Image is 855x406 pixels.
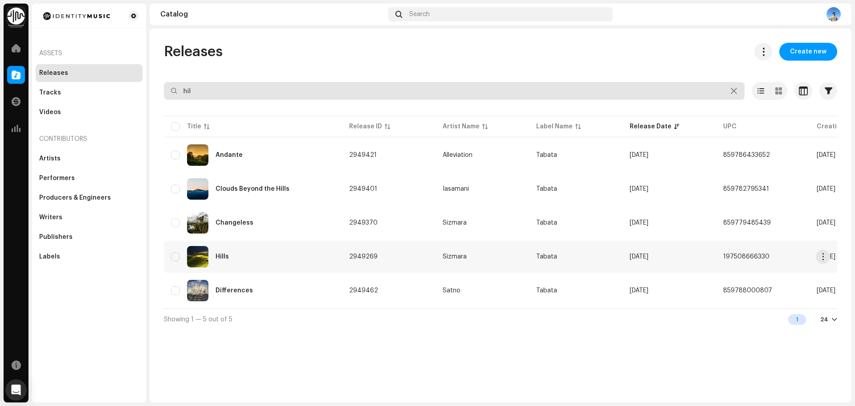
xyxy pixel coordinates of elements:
span: Jan 26, 2024 [630,186,648,192]
div: Sizmara [443,220,467,226]
span: 859788000807 [723,287,772,294]
span: Oct 27, 2023 [630,220,648,226]
re-m-nav-item: Releases [36,64,142,82]
span: Tabata [536,220,557,226]
span: Sizmara [443,220,522,226]
span: 2949421 [349,152,377,158]
div: 24 [820,316,828,323]
div: 1 [788,314,806,325]
re-m-nav-item: Performers [36,169,142,187]
div: Changeless [216,220,253,226]
re-m-nav-item: Producers & Engineers [36,189,142,207]
span: Satno [443,287,522,294]
span: 2949370 [349,220,378,226]
re-m-nav-item: Tracks [36,84,142,102]
span: Tabata [536,287,557,294]
span: Tabata [536,254,557,260]
img: 185c913a-8839-411b-a7b9-bf647bcb215e [39,11,114,21]
span: Create new [790,43,826,61]
div: Release Date [630,122,672,131]
re-m-nav-item: Publishers [36,228,142,246]
div: Artist Name [443,122,480,131]
div: Differences [216,287,253,294]
div: Andante [216,152,243,158]
span: Releases [164,43,223,61]
span: Jan 6, 2023 [630,254,648,260]
span: Apr 5, 2024 [630,152,648,158]
span: 197508666330 [723,254,769,260]
button: Create new [779,43,837,61]
input: Search [164,82,745,100]
div: Open Intercom Messenger [5,379,27,401]
span: Search [409,11,430,18]
div: Clouds Beyond the Hills [216,186,289,192]
span: Iasamani [443,186,522,192]
img: 2e53dd44-1f6c-4caa-8cbd-0bc84149620f [187,144,208,166]
re-m-nav-item: Artists [36,150,142,168]
re-m-nav-item: Videos [36,103,142,121]
img: 67931ed2-0c90-42b3-b905-98a08dbe300b [826,7,841,21]
re-a-nav-header: Assets [36,43,142,64]
re-m-nav-item: Writers [36,209,142,226]
span: 859786433652 [723,152,770,158]
span: 2949269 [349,254,378,260]
div: Hills [216,254,229,260]
div: Iasamani [443,186,469,192]
span: Showing 1 — 5 out of 5 [164,316,232,323]
img: 4484e76f-8321-4d81-a6fa-4648d2e24a80 [187,280,208,301]
span: 2949401 [349,186,377,192]
div: Satno [443,287,460,294]
span: Sizmara [443,254,522,260]
img: 18757d42-b556-4d2b-998a-c060911d5de3 [187,178,208,200]
div: Videos [39,109,61,116]
span: 2949462 [349,287,378,294]
div: Labels [39,253,60,260]
div: Tracks [39,89,61,96]
div: Release ID [349,122,382,131]
re-a-nav-header: Contributors [36,128,142,150]
div: Title [187,122,201,131]
div: Catalog [160,11,385,18]
span: Alleviation [443,152,522,158]
span: 859782795341 [723,186,769,192]
span: Tabata [536,152,557,158]
div: Artists [39,155,61,162]
div: Publishers [39,234,73,241]
img: 0f74c21f-6d1c-4dbc-9196-dbddad53419e [7,7,25,25]
re-m-nav-item: Labels [36,248,142,266]
img: aa8fc339-0697-4035-8e87-fba4dd489543 [187,212,208,234]
div: Sizmara [443,254,467,260]
span: Jul 17, 2020 [630,287,648,294]
div: Alleviation [443,152,472,158]
div: Producers & Engineers [39,194,111,201]
span: 859779485439 [723,220,771,226]
div: Performers [39,175,75,182]
span: Tabata [536,186,557,192]
div: Label Name [536,122,573,131]
div: Writers [39,214,62,221]
div: Releases [39,70,68,77]
img: a0c7e528-7f8e-470e-996b-d3cea4a8ebfd [187,246,208,267]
